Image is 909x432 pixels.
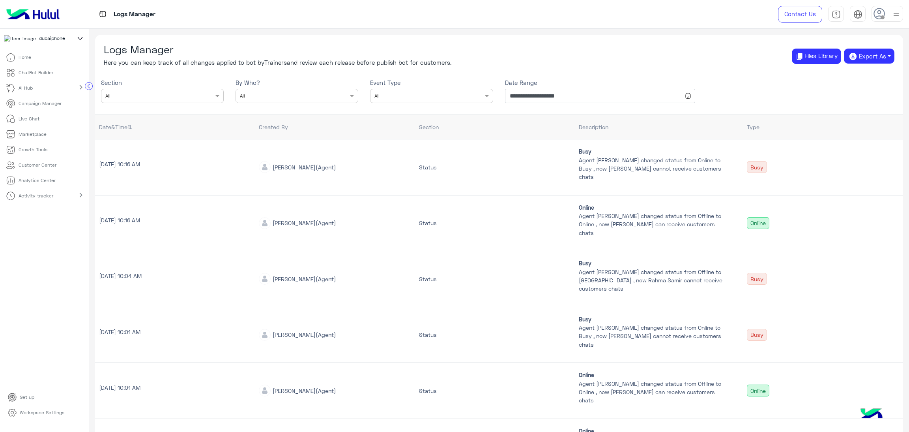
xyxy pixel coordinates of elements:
[19,177,56,184] p: Analytics Center
[579,268,727,293] p: Agent [PERSON_NAME] changed status from Offline to [GEOGRAPHIC_DATA] , now Rahma Samir cannot rec...
[259,385,271,396] img: defaultAdmin.png
[259,329,271,341] img: defaultAdmin.png
[19,131,47,138] p: Marketplace
[259,273,271,285] img: defaultAdmin.png
[19,100,62,107] p: Campaign Manager
[419,387,571,395] div: Status
[419,331,571,339] div: Status
[20,409,64,416] p: Workspace Settings
[747,329,767,341] div: Busy
[99,216,251,224] p: [DATE] 10:16 AM
[273,387,316,394] span: [PERSON_NAME]
[99,383,251,392] p: [DATE] 10:01 AM
[579,371,727,379] span: Online
[99,124,127,130] span: Date&Time
[747,385,769,396] div: Online
[891,9,901,19] img: profile
[273,387,336,395] div: (Agent)
[259,161,271,173] img: defaultAdmin.png
[101,79,224,86] h6: Section
[778,6,822,23] a: Contact Us
[99,160,251,168] p: [DATE] 10:16 AM
[370,79,493,86] h6: Event Type
[579,379,727,405] p: Agent [PERSON_NAME] changed status from Offline to Online , now [PERSON_NAME] can receive custome...
[19,115,39,122] p: Live Chat
[832,10,841,19] img: tab
[127,124,132,130] i: ⇅
[579,212,727,237] p: Agent [PERSON_NAME] changed status from Offline to Online , now [PERSON_NAME] can receive custome...
[273,163,336,171] div: (Agent)
[844,49,894,64] button: Export As
[747,217,769,229] div: Online
[792,49,841,64] button: Files Library
[39,35,65,42] span: dubaiphone
[2,390,41,405] a: Set up
[99,328,251,336] p: [DATE] 10:01 AM
[415,115,575,139] th: Section
[264,59,287,66] span: Trainers
[273,164,316,171] span: [PERSON_NAME]
[4,35,36,42] img: 1403182699927242
[19,192,53,199] p: Activity tracker
[419,163,571,171] div: Status
[853,10,862,19] img: tab
[579,315,727,323] span: Busy
[99,272,251,280] p: [DATE] 10:04 AM
[19,69,53,76] p: ChatBot Builder
[747,161,767,173] div: Busy
[273,331,316,338] span: [PERSON_NAME]
[273,276,316,282] span: [PERSON_NAME]
[579,156,727,181] p: Agent [PERSON_NAME] changed status from Online to Busy , now [PERSON_NAME] cannot receive custome...
[19,54,31,61] p: Home
[579,259,727,267] span: Busy
[273,219,336,227] div: (Agent)
[579,203,727,212] span: Online
[98,9,108,19] img: tab
[114,9,155,20] p: Logs Manager
[419,219,571,227] div: Status
[579,147,727,156] span: Busy
[273,220,316,226] span: [PERSON_NAME]
[505,79,695,86] h6: Date Range
[259,217,271,229] img: defaultAdmin.png
[76,83,86,92] mat-icon: chevron_right
[858,400,885,428] img: hulul-logo.png
[19,85,33,92] p: AI Hub
[76,190,86,200] mat-icon: chevron_right
[2,405,71,421] a: Workspace Settings
[273,275,336,283] div: (Agent)
[19,162,56,169] p: Customer Center
[579,323,727,349] p: Agent [PERSON_NAME] changed status from Online to Busy , now [PERSON_NAME] cannot receive custome...
[3,6,63,23] img: Logo
[575,115,743,139] th: Description
[104,43,499,56] h3: Logs Manager
[273,331,336,339] div: (Agent)
[419,275,571,283] div: Status
[255,115,415,139] th: Created By
[20,394,34,401] p: Set up
[236,79,358,86] h6: By Who?
[104,59,499,66] h6: Here you can keep track of all changes applied to bot by and review each release before publish b...
[747,273,767,285] div: Busy
[743,115,903,139] th: Type
[828,6,844,23] a: tab
[19,146,47,153] p: Growth Tools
